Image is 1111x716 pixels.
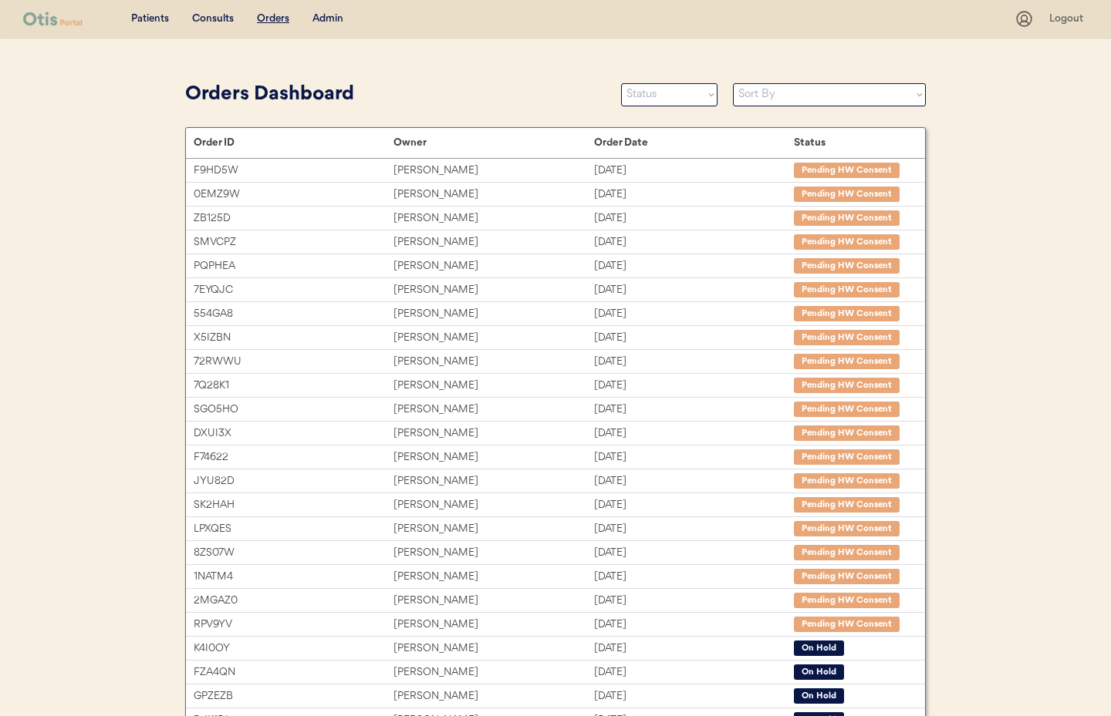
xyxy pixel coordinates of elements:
[194,592,393,610] div: 2MGAZ0
[194,664,393,681] div: FZA4QN
[594,281,794,299] div: [DATE]
[393,210,593,227] div: [PERSON_NAME]
[194,186,393,203] div: 0EMZ9W
[594,210,794,227] div: [DATE]
[194,640,393,657] div: K4I0OY
[594,472,794,490] div: [DATE]
[393,136,593,149] div: Owner
[194,210,393,227] div: ZB125D
[393,616,593,634] div: [PERSON_NAME]
[794,136,910,149] div: Status
[194,472,393,490] div: JYU82D
[594,329,794,347] div: [DATE]
[194,449,393,466] div: F74622
[594,449,794,466] div: [DATE]
[393,544,593,562] div: [PERSON_NAME]
[185,80,606,109] div: Orders Dashboard
[393,257,593,275] div: [PERSON_NAME]
[393,664,593,681] div: [PERSON_NAME]
[393,496,593,514] div: [PERSON_NAME]
[594,162,794,180] div: [DATE]
[1049,12,1088,27] div: Logout
[594,401,794,419] div: [DATE]
[393,520,593,538] div: [PERSON_NAME]
[594,425,794,442] div: [DATE]
[393,377,593,395] div: [PERSON_NAME]
[594,496,794,514] div: [DATE]
[594,616,794,634] div: [DATE]
[194,136,393,149] div: Order ID
[194,616,393,634] div: RPV9YV
[594,544,794,562] div: [DATE]
[594,520,794,538] div: [DATE]
[194,544,393,562] div: 8ZS07W
[393,281,593,299] div: [PERSON_NAME]
[594,664,794,681] div: [DATE]
[194,257,393,275] div: PQPHEA
[393,162,593,180] div: [PERSON_NAME]
[192,12,234,27] div: Consults
[594,257,794,275] div: [DATE]
[194,568,393,586] div: 1NATM4
[594,353,794,371] div: [DATE]
[594,234,794,251] div: [DATE]
[194,234,393,251] div: SMVCPZ
[194,496,393,514] div: SK2HAH
[393,472,593,490] div: [PERSON_NAME]
[194,162,393,180] div: F9HD5W
[393,329,593,347] div: [PERSON_NAME]
[594,640,794,657] div: [DATE]
[194,377,393,395] div: 7Q28K1
[594,186,794,203] div: [DATE]
[393,401,593,419] div: [PERSON_NAME]
[131,12,169,27] div: Patients
[393,425,593,442] div: [PERSON_NAME]
[194,520,393,538] div: LPXQES
[194,305,393,323] div: 554GA8
[594,136,794,149] div: Order Date
[194,281,393,299] div: 7EYQJC
[393,353,593,371] div: [PERSON_NAME]
[393,234,593,251] div: [PERSON_NAME]
[194,329,393,347] div: X5IZBN
[594,687,794,705] div: [DATE]
[393,568,593,586] div: [PERSON_NAME]
[257,13,289,24] u: Orders
[194,353,393,371] div: 72RWWU
[393,186,593,203] div: [PERSON_NAME]
[594,568,794,586] div: [DATE]
[393,640,593,657] div: [PERSON_NAME]
[194,425,393,442] div: DXUI3X
[393,687,593,705] div: [PERSON_NAME]
[312,12,343,27] div: Admin
[194,687,393,705] div: GPZEZB
[393,592,593,610] div: [PERSON_NAME]
[393,305,593,323] div: [PERSON_NAME]
[594,377,794,395] div: [DATE]
[194,401,393,419] div: SGO5HO
[393,449,593,466] div: [PERSON_NAME]
[594,305,794,323] div: [DATE]
[594,592,794,610] div: [DATE]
